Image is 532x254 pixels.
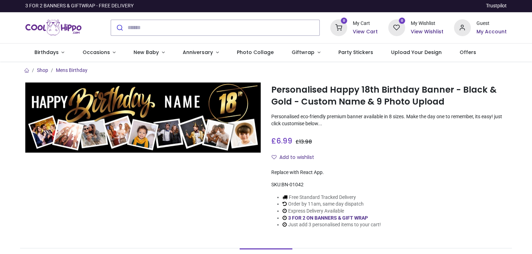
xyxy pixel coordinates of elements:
[411,20,443,27] div: My Wishlist
[37,67,48,73] a: Shop
[73,44,125,62] a: Occasions
[271,152,320,163] button: Add to wishlistAdd to wishlist
[134,49,159,56] span: New Baby
[111,20,128,35] button: Submit
[25,44,73,62] a: Birthdays
[283,221,381,228] li: Just add 3 personalised items to your cart!
[183,49,213,56] span: Anniversary
[271,84,507,108] h1: Personalised Happy 18th Birthday Banner - Black & Gold - Custom Name & 9 Photo Upload
[391,49,442,56] span: Upload Your Design
[25,82,261,153] img: Personalised Happy 18th Birthday Banner - Black & Gold - Custom Name & 9 Photo Upload
[299,138,312,145] span: 13.98
[237,49,274,56] span: Photo Collage
[25,2,134,9] div: 3 FOR 2 BANNERS & GIFTWRAP - FREE DELIVERY
[353,28,378,35] a: View Cart
[476,28,507,35] a: My Account
[288,215,368,221] a: 3 FOR 2 ON BANNERS & GIFT WRAP
[486,2,507,9] a: Trustpilot
[330,24,347,30] a: 0
[174,44,228,62] a: Anniversary
[34,49,59,56] span: Birthdays
[353,20,378,27] div: My Cart
[281,182,304,187] span: BN-01042
[272,155,277,160] i: Add to wishlist
[83,49,110,56] span: Occasions
[296,138,312,145] span: £
[283,201,381,208] li: Order by 11am, same day dispatch
[283,194,381,201] li: Free Standard Tracked Delivery
[25,18,82,38] a: Logo of Cool Hippo
[271,136,292,146] span: £
[338,49,373,56] span: Party Stickers
[283,44,329,62] a: Giftwrap
[399,18,406,24] sup: 0
[460,49,476,56] span: Offers
[271,169,507,176] div: Replace with React App.
[388,24,405,30] a: 0
[125,44,174,62] a: New Baby
[271,113,507,127] p: Personalised eco-friendly premium banner available in 8 sizes. Make the day one to remember, its ...
[271,181,507,188] div: SKU:
[341,18,348,24] sup: 0
[276,136,292,146] span: 6.99
[292,49,314,56] span: Giftwrap
[476,20,507,27] div: Guest
[283,208,381,215] li: Express Delivery Available
[25,18,82,38] img: Cool Hippo
[411,28,443,35] a: View Wishlist
[56,67,87,73] a: Mens Birthday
